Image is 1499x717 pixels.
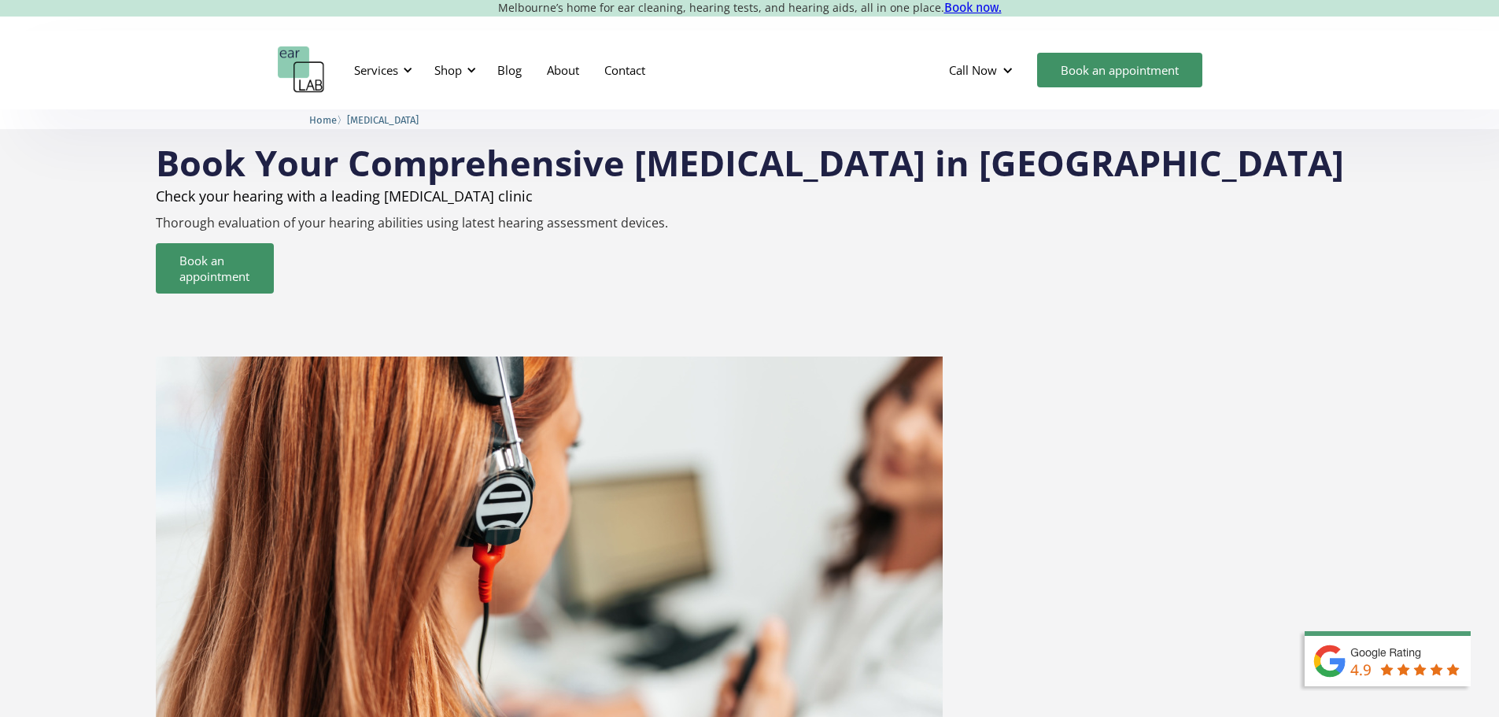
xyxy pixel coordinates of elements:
[156,145,1344,180] h1: Book Your Comprehensive [MEDICAL_DATA] in [GEOGRAPHIC_DATA]
[592,47,658,93] a: Contact
[347,114,419,126] span: [MEDICAL_DATA]
[309,112,337,127] a: Home
[425,46,481,94] div: Shop
[278,46,325,94] a: home
[309,112,347,128] li: 〉
[949,62,997,78] div: Call Now
[485,47,534,93] a: Blog
[345,46,417,94] div: Services
[936,46,1029,94] div: Call Now
[354,62,398,78] div: Services
[1037,53,1202,87] a: Book an appointment
[156,188,1344,204] h2: Check your hearing with a leading [MEDICAL_DATA] clinic
[434,62,462,78] div: Shop
[156,243,274,294] a: Book an appointment
[156,216,1344,231] p: Thorough evaluation of your hearing abilities using latest hearing assessment devices.
[534,47,592,93] a: About
[347,112,419,127] a: [MEDICAL_DATA]
[309,114,337,126] span: Home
